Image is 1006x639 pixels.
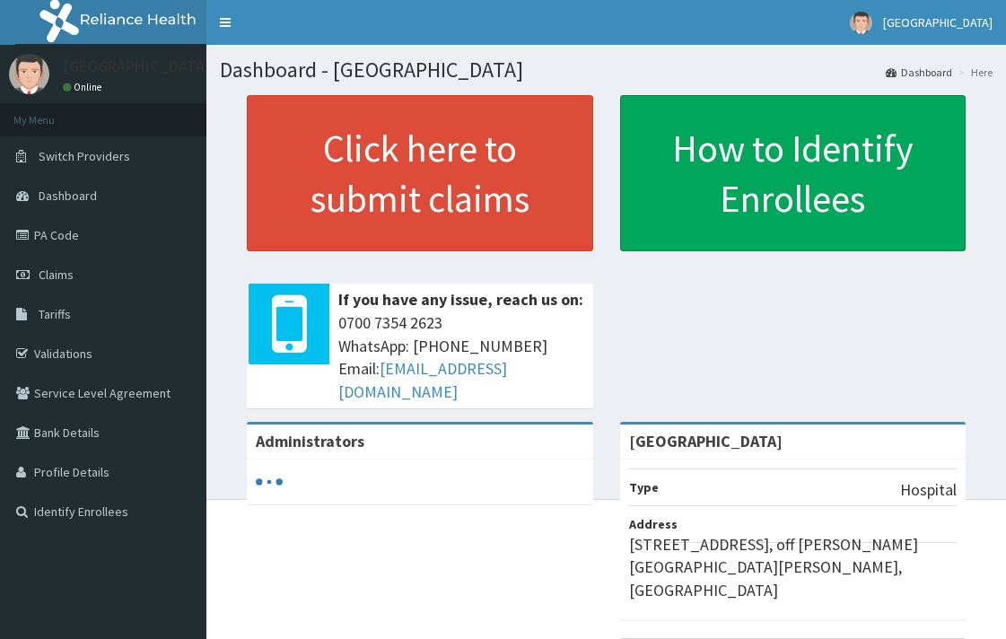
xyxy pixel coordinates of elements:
[39,306,71,322] span: Tariffs
[629,533,958,602] p: [STREET_ADDRESS], off [PERSON_NAME][GEOGRAPHIC_DATA][PERSON_NAME], [GEOGRAPHIC_DATA]
[220,58,993,82] h1: Dashboard - [GEOGRAPHIC_DATA]
[338,311,584,404] span: 0700 7354 2623 WhatsApp: [PHONE_NUMBER] Email:
[850,12,872,34] img: User Image
[39,148,130,164] span: Switch Providers
[883,14,993,31] span: [GEOGRAPHIC_DATA]
[620,95,967,251] a: How to Identify Enrollees
[63,58,211,74] p: [GEOGRAPHIC_DATA]
[338,358,507,402] a: [EMAIL_ADDRESS][DOMAIN_NAME]
[954,65,993,80] li: Here
[629,479,659,495] b: Type
[63,81,106,93] a: Online
[629,516,678,532] b: Address
[900,478,957,502] p: Hospital
[338,289,583,310] b: If you have any issue, reach us on:
[247,95,593,251] a: Click here to submit claims
[256,468,283,495] svg: audio-loading
[629,431,783,451] strong: [GEOGRAPHIC_DATA]
[39,188,97,204] span: Dashboard
[256,431,364,451] b: Administrators
[9,54,49,94] img: User Image
[39,267,74,283] span: Claims
[886,65,952,80] a: Dashboard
